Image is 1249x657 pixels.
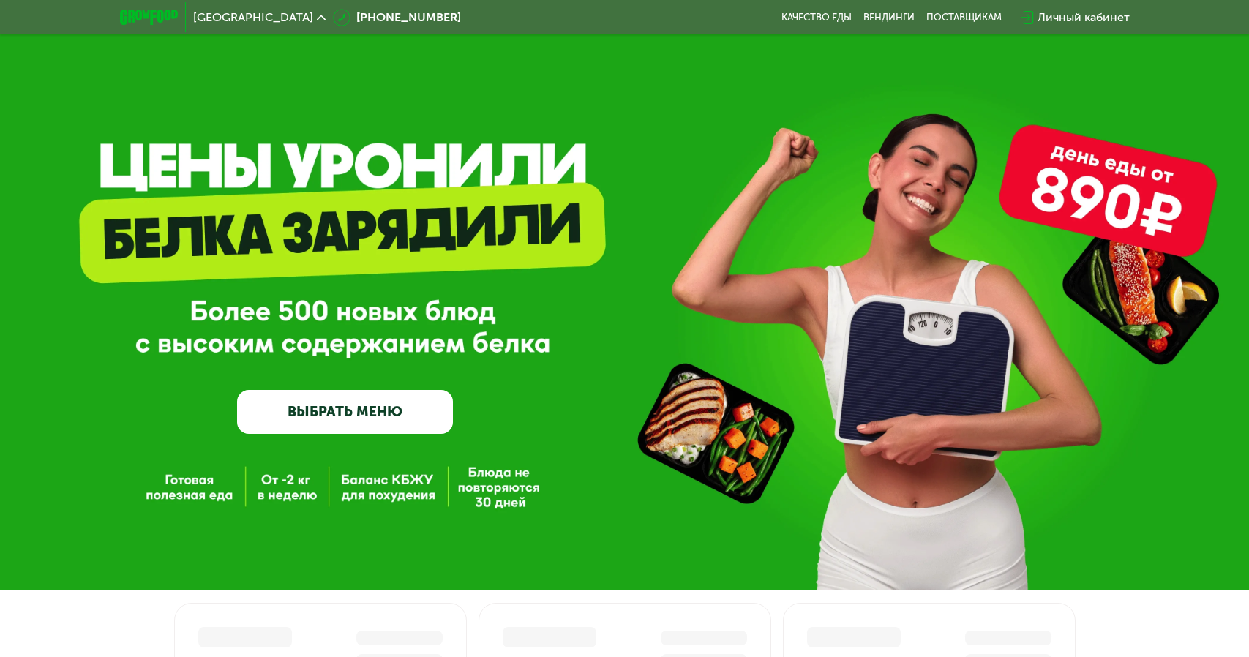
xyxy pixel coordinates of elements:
[863,12,915,23] a: Вендинги
[781,12,852,23] a: Качество еды
[193,12,313,23] span: [GEOGRAPHIC_DATA]
[926,12,1002,23] div: поставщикам
[333,9,461,26] a: [PHONE_NUMBER]
[237,390,453,433] a: ВЫБРАТЬ МЕНЮ
[1038,9,1130,26] div: Личный кабинет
